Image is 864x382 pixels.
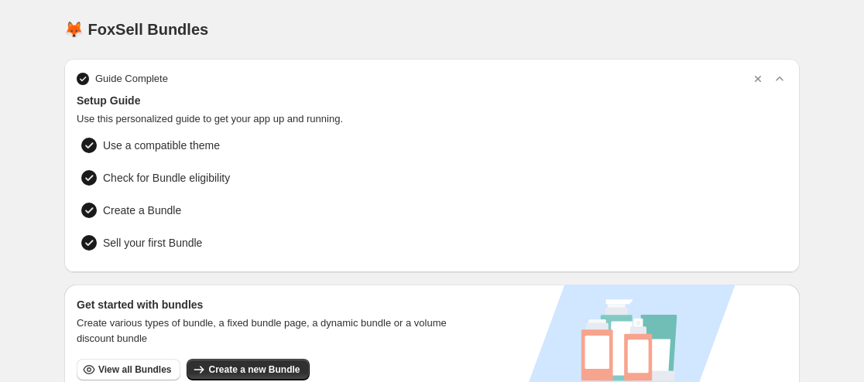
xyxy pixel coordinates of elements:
[187,359,309,380] button: Create a new Bundle
[77,297,461,312] h3: Get started with bundles
[103,138,220,153] span: Use a compatible theme
[98,363,171,376] span: View all Bundles
[77,111,787,127] span: Use this personalized guide to get your app up and running.
[77,359,180,380] button: View all Bundles
[103,170,230,186] span: Check for Bundle eligibility
[103,203,181,218] span: Create a Bundle
[208,363,300,376] span: Create a new Bundle
[77,93,787,108] span: Setup Guide
[64,20,208,39] h1: 🦊 FoxSell Bundles
[103,235,202,251] span: Sell your first Bundle
[95,71,168,87] span: Guide Complete
[77,315,461,346] span: Create various types of bundle, a fixed bundle page, a dynamic bundle or a volume discount bundle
